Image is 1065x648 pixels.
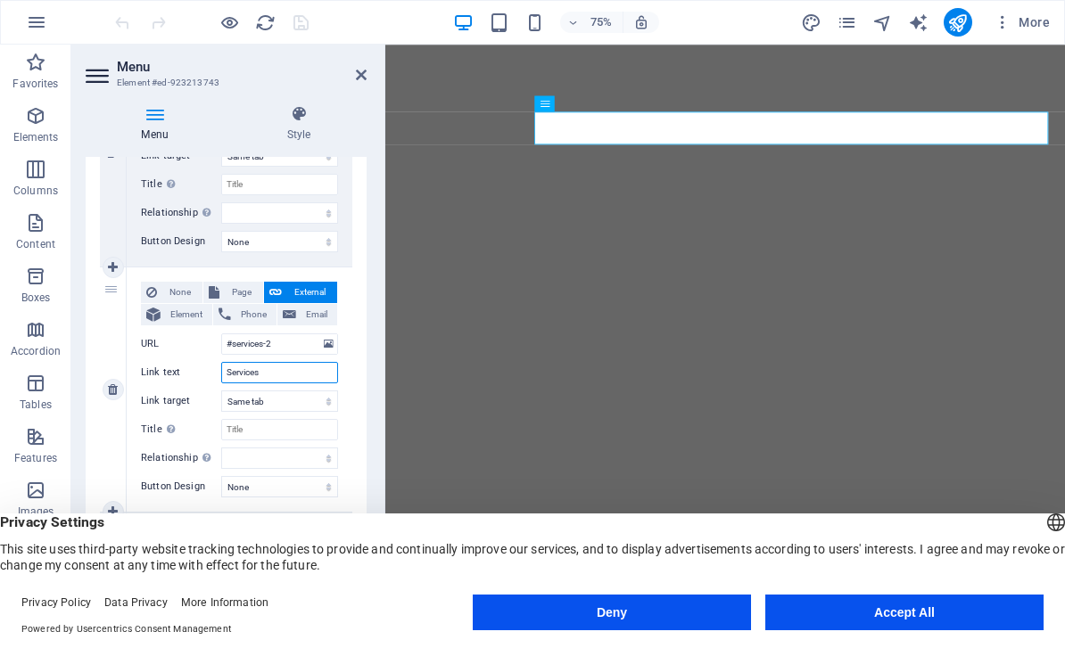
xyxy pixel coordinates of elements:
input: Title [221,174,338,195]
button: External [264,282,337,303]
input: URL... [221,333,338,355]
i: AI Writer [908,12,929,33]
p: Boxes [21,291,51,305]
button: More [987,8,1057,37]
button: 75% [560,12,623,33]
h4: Style [231,105,367,143]
i: Navigator [872,12,893,33]
p: Content [16,237,55,251]
button: text_generator [908,12,929,33]
p: Columns [13,184,58,198]
label: Link target [141,390,221,412]
input: Link text... [221,362,338,383]
h6: 75% [587,12,615,33]
label: Link text [141,362,221,383]
h2: Menu [117,59,367,75]
label: Relationship [141,202,221,224]
i: Publish [947,12,968,33]
label: URL [141,333,221,355]
i: Reload page [255,12,276,33]
label: Button Design [141,231,221,252]
i: Pages (Ctrl+Alt+S) [837,12,857,33]
label: Title [141,419,221,440]
i: Design (Ctrl+Alt+Y) [801,12,821,33]
button: Element [141,304,212,325]
p: Features [14,451,57,465]
span: Page [225,282,258,303]
span: External [287,282,332,303]
span: More [994,13,1050,31]
button: Email [277,304,337,325]
label: Relationship [141,447,221,469]
p: Accordion [11,344,61,358]
button: navigator [872,12,894,33]
button: reload [254,12,276,33]
h3: Element #ed-923213743 [117,75,331,91]
p: Elements [13,130,59,144]
button: Page [203,282,263,303]
label: Title [141,174,221,195]
button: None [141,282,202,303]
button: pages [837,12,858,33]
label: Button Design [141,476,221,497]
span: None [162,282,197,303]
i: On resize automatically adjust zoom level to fit chosen device. [633,14,649,30]
p: Tables [20,398,52,412]
input: Title [221,419,338,440]
button: Click here to leave preview mode and continue editing [219,12,240,33]
span: Email [301,304,332,325]
button: publish [944,8,972,37]
p: Favorites [12,77,58,91]
span: Element [166,304,207,325]
p: Images [18,504,54,519]
span: Phone [236,304,271,325]
h4: Menu [86,105,231,143]
button: Phone [213,304,277,325]
button: design [801,12,822,33]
